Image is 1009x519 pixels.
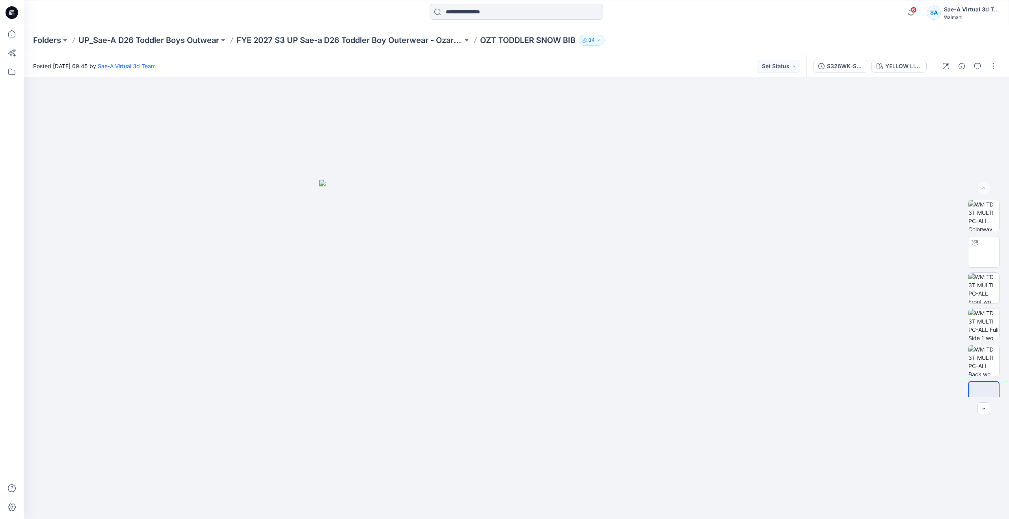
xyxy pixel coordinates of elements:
[944,5,999,14] div: Sae-A Virtual 3d Team
[236,35,463,46] a: FYE 2027 S3 UP Sae-a D26 Toddler Boy Outerwear - Ozark Trail
[78,35,219,46] a: UP_Sae-A D26 Toddler Boys Outwear
[968,273,999,303] img: WM TD 3T MULTI PC-ALL Front wo Avatar
[968,200,999,231] img: WM TD 3T MULTI PC-ALL Colorway wo Avatar
[910,7,917,13] span: 6
[480,35,575,46] p: OZT TODDLER SNOW BIB
[968,309,999,340] img: WM TD 3T MULTI PC-ALL Full Side 1 wo Avatar
[871,60,927,73] button: YELLOW LIGHT
[885,62,922,71] div: YELLOW LIGHT
[927,6,941,20] div: SA
[955,60,968,73] button: Details
[944,14,999,20] div: Walmart
[98,63,156,69] a: Sae-A Virtual 3d Team
[33,62,156,70] span: Posted [DATE] 09:45 by
[33,35,61,46] a: Folders
[588,36,595,45] p: 34
[827,62,863,71] div: S326WK-SB03_FULL COLORWAYS
[579,35,605,46] button: 34
[813,60,868,73] button: S326WK-SB03_FULL COLORWAYS
[968,345,999,376] img: WM TD 3T MULTI PC-ALL Back wo Avatar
